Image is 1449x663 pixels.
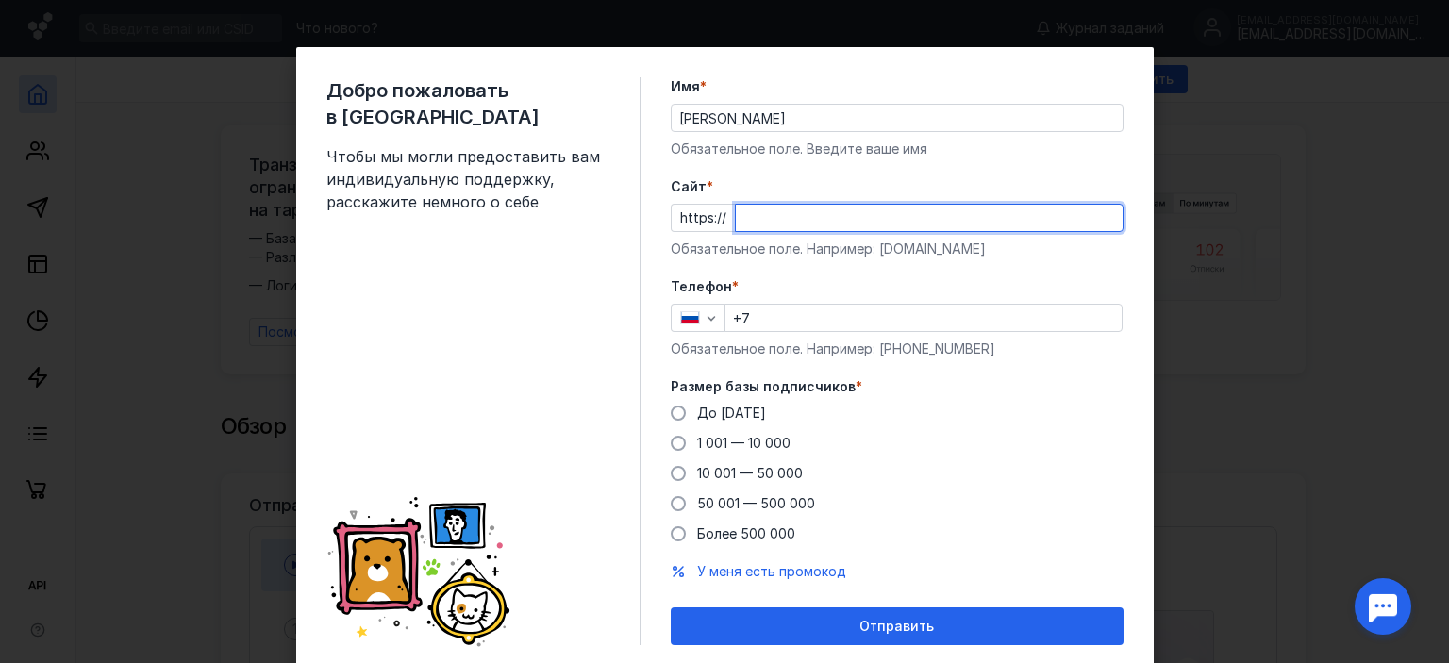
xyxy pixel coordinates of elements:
[697,563,846,579] span: У меня есть промокод
[671,607,1124,645] button: Отправить
[671,377,856,396] span: Размер базы подписчиков
[859,619,934,635] span: Отправить
[326,77,609,130] span: Добро пожаловать в [GEOGRAPHIC_DATA]
[671,140,1124,158] div: Обязательное поле. Введите ваше имя
[697,405,766,421] span: До [DATE]
[671,77,700,96] span: Имя
[671,340,1124,358] div: Обязательное поле. Например: [PHONE_NUMBER]
[697,525,795,541] span: Более 500 000
[697,435,791,451] span: 1 001 — 10 000
[671,277,732,296] span: Телефон
[671,177,707,196] span: Cайт
[697,495,815,511] span: 50 001 — 500 000
[697,465,803,481] span: 10 001 — 50 000
[671,240,1124,258] div: Обязательное поле. Например: [DOMAIN_NAME]
[697,562,846,581] button: У меня есть промокод
[326,145,609,213] span: Чтобы мы могли предоставить вам индивидуальную поддержку, расскажите немного о себе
